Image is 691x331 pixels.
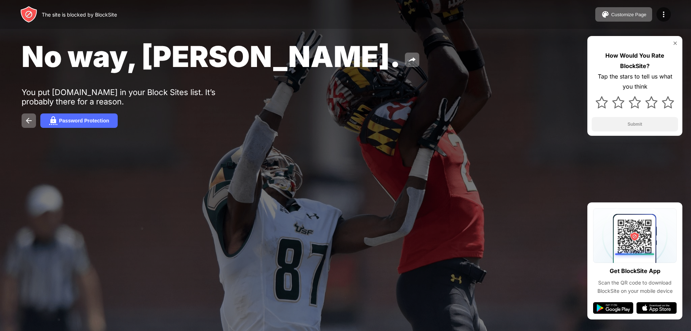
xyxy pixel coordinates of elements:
[593,279,677,295] div: Scan the QR code to download BlockSite on your mobile device
[408,55,416,64] img: share.svg
[612,96,624,108] img: star.svg
[596,96,608,108] img: star.svg
[672,40,678,46] img: rate-us-close.svg
[24,116,33,125] img: back.svg
[20,6,37,23] img: header-logo.svg
[592,50,678,71] div: How Would You Rate BlockSite?
[593,208,677,263] img: qrcode.svg
[40,113,118,128] button: Password Protection
[59,118,109,124] div: Password Protection
[49,116,58,125] img: password.svg
[601,10,610,19] img: pallet.svg
[42,12,117,18] div: The site is blocked by BlockSite
[645,96,658,108] img: star.svg
[636,302,677,314] img: app-store.svg
[611,12,646,17] div: Customize Page
[610,266,660,276] div: Get BlockSite App
[593,302,633,314] img: google-play.svg
[659,10,668,19] img: menu-icon.svg
[592,117,678,131] button: Submit
[595,7,652,22] button: Customize Page
[22,39,401,74] span: No way, [PERSON_NAME].
[662,96,674,108] img: star.svg
[629,96,641,108] img: star.svg
[592,71,678,92] div: Tap the stars to tell us what you think
[22,88,244,106] div: You put [DOMAIN_NAME] in your Block Sites list. It’s probably there for a reason.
